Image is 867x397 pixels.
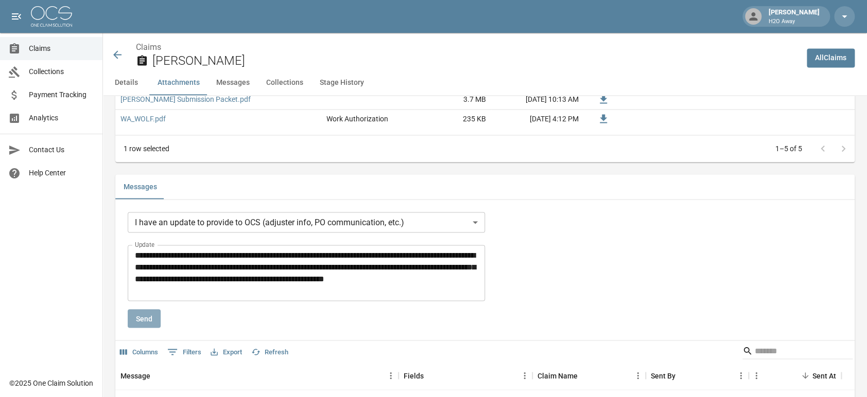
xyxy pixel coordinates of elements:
button: Messages [115,174,165,199]
p: H2O Away [769,17,820,26]
a: AllClaims [807,48,855,67]
button: Menu [749,368,764,383]
div: related-list tabs [115,174,855,199]
button: Menu [733,368,749,383]
span: Collections [29,66,94,77]
div: Search [742,342,853,361]
button: Sort [424,368,438,383]
img: ocs-logo-white-transparent.png [31,6,72,27]
button: Send [128,309,161,328]
span: Help Center [29,168,94,178]
button: Sort [578,368,592,383]
button: Collections [258,70,311,95]
button: Attachments [149,70,208,95]
h2: [PERSON_NAME] [152,53,799,68]
a: WA_WOLF.pdf [120,114,166,124]
div: [PERSON_NAME] [765,7,824,26]
button: Menu [383,368,398,383]
div: [DATE] 10:13 AM [491,90,584,110]
div: Fields [404,361,424,390]
button: Sort [150,368,165,383]
div: Claim Name [537,361,578,390]
button: Messages [208,70,258,95]
button: Sort [675,368,690,383]
div: Work Authorization [326,114,388,124]
span: Analytics [29,113,94,123]
label: Update [135,240,154,249]
div: Message [115,361,398,390]
button: Refresh [249,344,291,360]
div: © 2025 One Claim Solution [9,378,93,388]
span: Claims [29,43,94,54]
div: Fields [398,361,532,390]
p: 1–5 of 5 [775,143,802,154]
button: Export [208,344,245,360]
button: Show filters [165,344,204,360]
button: Menu [630,368,646,383]
a: [PERSON_NAME] Submission Packet.pdf [120,94,251,104]
div: I have an update to provide to OCS (adjuster info, PO communication, etc.) [128,212,485,232]
div: Sent At [749,361,841,390]
div: Claim Name [532,361,646,390]
button: open drawer [6,6,27,27]
div: [DATE] 4:12 PM [491,110,584,129]
a: Claims [136,42,161,52]
div: 1 row selected [124,143,169,154]
div: Sent By [646,361,749,390]
div: Sent At [812,361,836,390]
button: Select columns [117,344,161,360]
button: Sort [798,368,812,383]
div: anchor tabs [103,70,867,95]
div: Sent By [651,361,675,390]
button: Details [103,70,149,95]
span: Payment Tracking [29,89,94,100]
button: Stage History [311,70,372,95]
button: Menu [517,368,532,383]
div: Message [120,361,150,390]
nav: breadcrumb [136,41,799,53]
div: 235 KB [414,110,491,129]
div: 3.7 MB [414,90,491,110]
span: Contact Us [29,145,94,155]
